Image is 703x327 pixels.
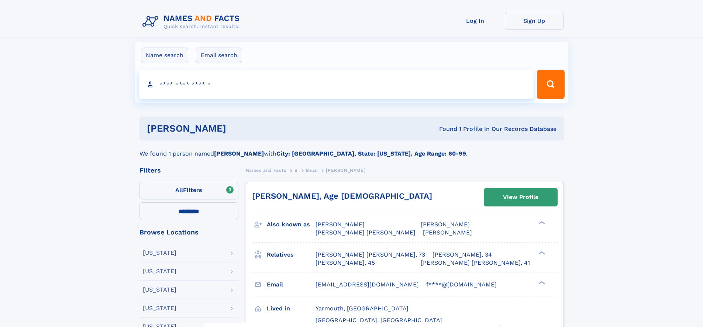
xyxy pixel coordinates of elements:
[316,251,425,259] a: [PERSON_NAME] [PERSON_NAME], 73
[503,189,538,206] div: View Profile
[316,281,419,288] span: [EMAIL_ADDRESS][DOMAIN_NAME]
[421,221,470,228] span: [PERSON_NAME]
[306,168,317,173] span: Bean
[267,248,316,261] h3: Relatives
[421,259,530,267] a: [PERSON_NAME] [PERSON_NAME], 41
[316,259,375,267] a: [PERSON_NAME], 45
[505,12,564,30] a: Sign Up
[143,268,176,274] div: [US_STATE]
[433,251,492,259] a: [PERSON_NAME], 34
[294,168,298,173] span: B
[267,278,316,291] h3: Email
[316,221,365,228] span: [PERSON_NAME]
[143,250,176,256] div: [US_STATE]
[139,140,564,158] div: We found 1 person named with .
[246,166,286,175] a: Names and Facts
[316,317,442,324] span: [GEOGRAPHIC_DATA], [GEOGRAPHIC_DATA]
[267,302,316,315] h3: Lived in
[252,191,432,201] a: [PERSON_NAME], Age [DEMOGRAPHIC_DATA]
[139,70,534,99] input: search input
[537,70,564,99] button: Search Button
[143,287,176,293] div: [US_STATE]
[306,166,317,175] a: Bean
[139,229,238,236] div: Browse Locations
[147,124,333,133] h1: [PERSON_NAME]
[294,166,298,175] a: B
[143,305,176,311] div: [US_STATE]
[326,168,365,173] span: [PERSON_NAME]
[276,150,466,157] b: City: [GEOGRAPHIC_DATA], State: [US_STATE], Age Range: 60-99
[537,220,545,225] div: ❯
[267,218,316,231] h3: Also known as
[196,48,242,63] label: Email search
[214,150,264,157] b: [PERSON_NAME]
[446,12,505,30] a: Log In
[316,229,416,236] span: [PERSON_NAME] [PERSON_NAME]
[332,125,556,133] div: Found 1 Profile In Our Records Database
[316,305,409,312] span: Yarmouth, [GEOGRAPHIC_DATA]
[175,187,183,194] span: All
[141,48,188,63] label: Name search
[537,280,545,285] div: ❯
[139,182,238,199] label: Filters
[139,167,238,174] div: Filters
[423,229,472,236] span: [PERSON_NAME]
[484,188,557,206] a: View Profile
[139,12,246,32] img: Logo Names and Facts
[537,250,545,255] div: ❯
